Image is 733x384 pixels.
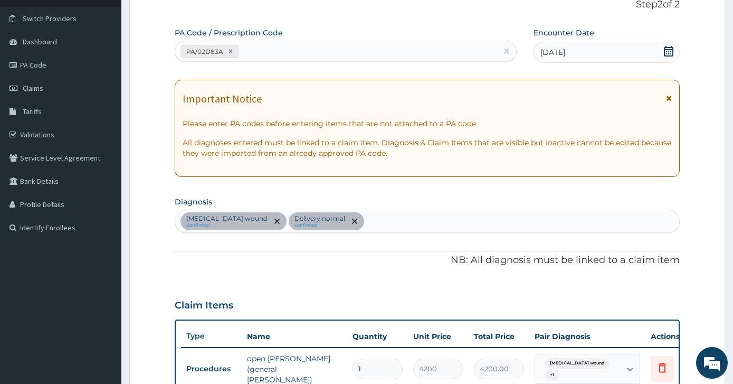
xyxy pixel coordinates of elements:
[347,326,408,347] th: Quantity
[242,326,347,347] th: Name
[183,45,225,58] div: PA/02D83A
[61,121,146,228] span: We're online!
[181,359,242,379] td: Procedures
[181,326,242,346] th: Type
[175,196,212,207] label: Diagnosis
[186,223,268,228] small: Confirmed
[540,47,565,58] span: [DATE]
[23,14,77,23] span: Switch Providers
[408,326,469,347] th: Unit Price
[23,83,43,93] span: Claims
[23,37,57,46] span: Dashboard
[183,118,672,129] p: Please enter PA codes before entering items that are not attached to a PA code
[186,214,268,223] p: [MEDICAL_DATA] wound
[272,217,282,226] span: remove selection option
[175,254,680,267] p: NB: All diagnosis must be linked to a claim item
[55,59,177,73] div: Chat with us now
[529,326,645,347] th: Pair Diagnosis
[183,93,262,105] h1: Important Notice
[350,217,359,226] span: remove selection option
[545,370,559,380] span: + 1
[5,265,201,302] textarea: Type your message and hit 'Enter'
[175,27,283,38] label: PA Code / Prescription Code
[294,214,345,223] p: Delivery normal
[545,358,610,369] span: [MEDICAL_DATA] wound
[534,27,594,38] label: Encounter Date
[173,5,198,31] div: Minimize live chat window
[183,137,672,158] p: All diagnoses entered must be linked to a claim item. Diagnosis & Claim Items that are visible bu...
[645,326,698,347] th: Actions
[469,326,529,347] th: Total Price
[175,300,233,312] h3: Claim Items
[294,223,345,228] small: confirmed
[20,53,43,79] img: d_794563401_company_1708531726252_794563401
[23,107,42,116] span: Tariffs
